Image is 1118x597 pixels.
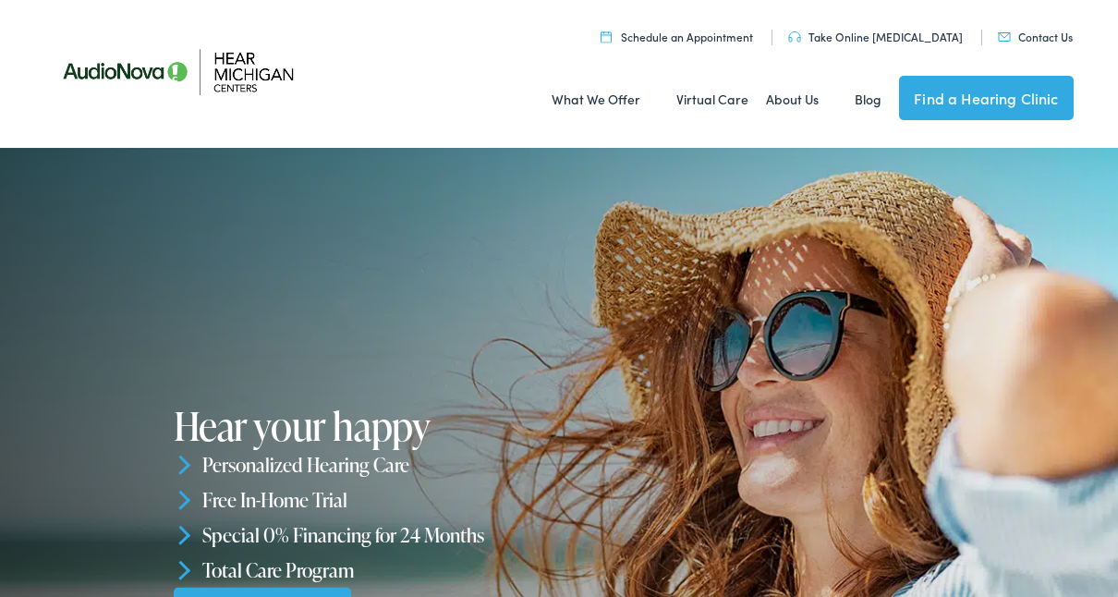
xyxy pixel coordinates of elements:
li: Free In-Home Trial [174,482,565,518]
li: Total Care Program [174,552,565,587]
h1: Hear your happy [174,405,565,447]
img: utility icon [601,30,612,43]
a: Blog [855,66,881,134]
a: Take Online [MEDICAL_DATA] [788,29,963,44]
a: Schedule an Appointment [601,29,753,44]
img: utility icon [788,31,801,43]
img: utility icon [998,32,1011,42]
a: Contact Us [998,29,1073,44]
a: What We Offer [552,66,659,134]
a: About Us [766,66,837,134]
a: Virtual Care [676,66,748,134]
li: Special 0% Financing for 24 Months [174,518,565,553]
li: Personalized Hearing Care [174,447,565,482]
a: Find a Hearing Clinic [899,76,1073,120]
